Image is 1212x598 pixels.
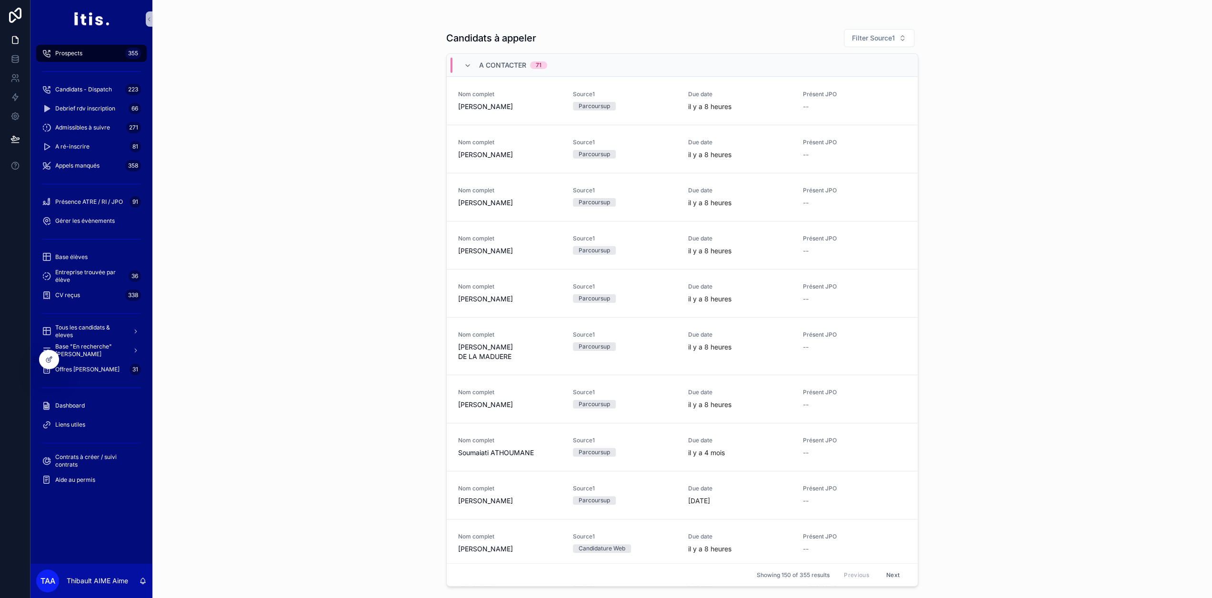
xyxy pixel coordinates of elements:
[573,139,676,146] span: Source1
[458,331,561,339] span: Nom complet
[803,294,809,304] span: --
[688,187,791,194] span: Due date
[36,212,147,229] a: Gérer les évènements
[458,235,561,242] span: Nom complet
[458,437,561,444] span: Nom complet
[688,198,731,208] p: il y a 8 heures
[458,389,561,396] span: Nom complet
[803,246,809,256] span: --
[579,544,625,553] div: Candidature Web
[36,452,147,469] a: Contrats à créer / suivi contrats
[458,198,561,208] span: [PERSON_NAME]
[573,187,676,194] span: Source1
[803,331,906,339] span: Présent JPO
[852,33,895,43] span: Filter Source1
[129,103,141,114] div: 66
[573,90,676,98] span: Source1
[458,533,561,540] span: Nom complet
[573,283,676,290] span: Source1
[458,187,561,194] span: Nom complet
[803,448,809,458] span: --
[447,519,918,567] a: Nom complet[PERSON_NAME]Source1Candidature WebDue dateil y a 8 heuresPrésent JPO--
[36,100,147,117] a: Debrief rdv inscription66
[458,342,561,361] span: [PERSON_NAME] DE LA MADUERE
[36,397,147,414] a: Dashboard
[803,187,906,194] span: Présent JPO
[573,533,676,540] span: Source1
[579,102,610,110] div: Parcoursup
[55,143,90,150] span: A ré-inscrire
[447,375,918,423] a: Nom complet[PERSON_NAME]Source1ParcoursupDue dateil y a 8 heuresPrésent JPO--
[573,331,676,339] span: Source1
[803,437,906,444] span: Présent JPO
[688,496,710,506] p: [DATE]
[36,287,147,304] a: CV reçus338
[803,544,809,554] span: --
[55,162,100,169] span: Appels manqués
[36,471,147,488] a: Aide au permis
[579,448,610,457] div: Parcoursup
[36,268,147,285] a: Entreprise trouvée par élève36
[55,105,115,112] span: Debrief rdv inscription
[126,122,141,133] div: 271
[688,294,731,304] p: il y a 8 heures
[688,90,791,98] span: Due date
[36,45,147,62] a: Prospects355
[803,400,809,409] span: --
[447,317,918,375] a: Nom complet[PERSON_NAME] DE LA MADUERESource1ParcoursupDue dateil y a 8 heuresPrésent JPO--
[55,217,115,225] span: Gérer les évènements
[447,221,918,269] a: Nom complet[PERSON_NAME]Source1ParcoursupDue dateil y a 8 heuresPrésent JPO--
[573,389,676,396] span: Source1
[55,366,120,373] span: Offres [PERSON_NAME]
[36,157,147,174] a: Appels manqués358
[803,139,906,146] span: Présent JPO
[55,253,88,261] span: Base élèves
[55,324,125,339] span: Tous les candidats & eleves
[447,269,918,317] a: Nom complet[PERSON_NAME]Source1ParcoursupDue dateil y a 8 heuresPrésent JPO--
[125,289,141,301] div: 338
[446,31,536,45] h1: Candidats à appeler
[579,198,610,207] div: Parcoursup
[55,291,80,299] span: CV reçus
[130,364,141,375] div: 31
[447,173,918,221] a: Nom complet[PERSON_NAME]Source1ParcoursupDue dateil y a 8 heuresPrésent JPO--
[803,485,906,492] span: Présent JPO
[447,471,918,519] a: Nom complet[PERSON_NAME]Source1ParcoursupDue date[DATE]Présent JPO--
[73,11,109,27] img: App logo
[458,102,561,111] span: [PERSON_NAME]
[803,283,906,290] span: Présent JPO
[688,139,791,146] span: Due date
[36,249,147,266] a: Base élèves
[688,235,791,242] span: Due date
[55,453,137,468] span: Contrats à créer / suivi contrats
[36,323,147,340] a: Tous les candidats & eleves
[458,294,561,304] span: [PERSON_NAME]
[803,496,809,506] span: --
[536,61,541,69] div: 71
[130,196,141,208] div: 91
[803,198,809,208] span: --
[688,331,791,339] span: Due date
[688,437,791,444] span: Due date
[688,400,731,409] p: il y a 8 heures
[573,437,676,444] span: Source1
[36,342,147,359] a: Base "En recherche" [PERSON_NAME]
[688,389,791,396] span: Due date
[36,361,147,378] a: Offres [PERSON_NAME]31
[579,246,610,255] div: Parcoursup
[803,150,809,159] span: --
[688,533,791,540] span: Due date
[844,29,914,47] button: Select Button
[458,485,561,492] span: Nom complet
[579,342,610,351] div: Parcoursup
[458,496,561,506] span: [PERSON_NAME]
[55,269,125,284] span: Entreprise trouvée par élève
[688,283,791,290] span: Due date
[129,270,141,282] div: 36
[688,150,731,159] p: il y a 8 heures
[458,139,561,146] span: Nom complet
[125,160,141,171] div: 358
[803,389,906,396] span: Présent JPO
[55,421,85,429] span: Liens utiles
[688,246,731,256] p: il y a 8 heures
